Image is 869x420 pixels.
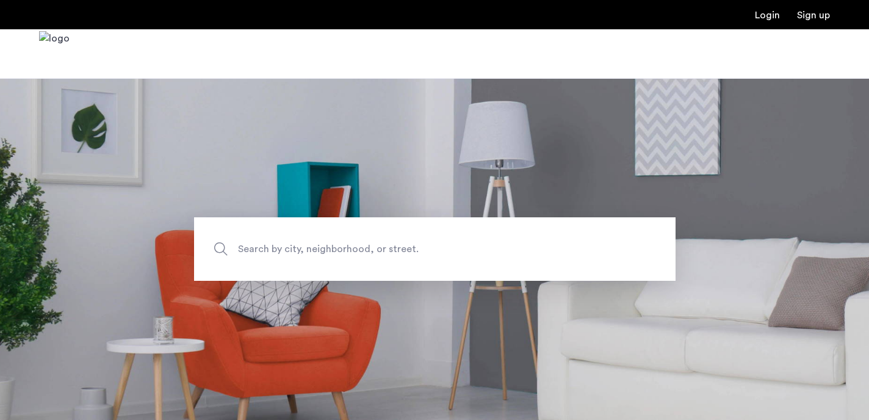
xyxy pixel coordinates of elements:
[797,10,830,20] a: Registration
[39,31,70,77] img: logo
[238,241,575,258] span: Search by city, neighborhood, or street.
[755,10,780,20] a: Login
[194,217,676,281] input: Apartment Search
[39,31,70,77] a: Cazamio Logo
